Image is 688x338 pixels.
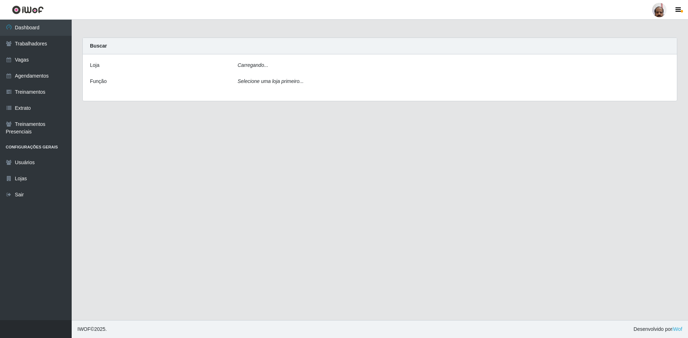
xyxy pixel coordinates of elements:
[77,326,91,332] span: IWOF
[238,78,304,84] i: Selecione uma loja primeiro...
[90,78,107,85] label: Função
[238,62,268,68] i: Carregando...
[77,325,107,333] span: © 2025 .
[12,5,44,14] img: CoreUI Logo
[90,43,107,49] strong: Buscar
[634,325,682,333] span: Desenvolvido por
[672,326,682,332] a: iWof
[90,62,99,69] label: Loja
